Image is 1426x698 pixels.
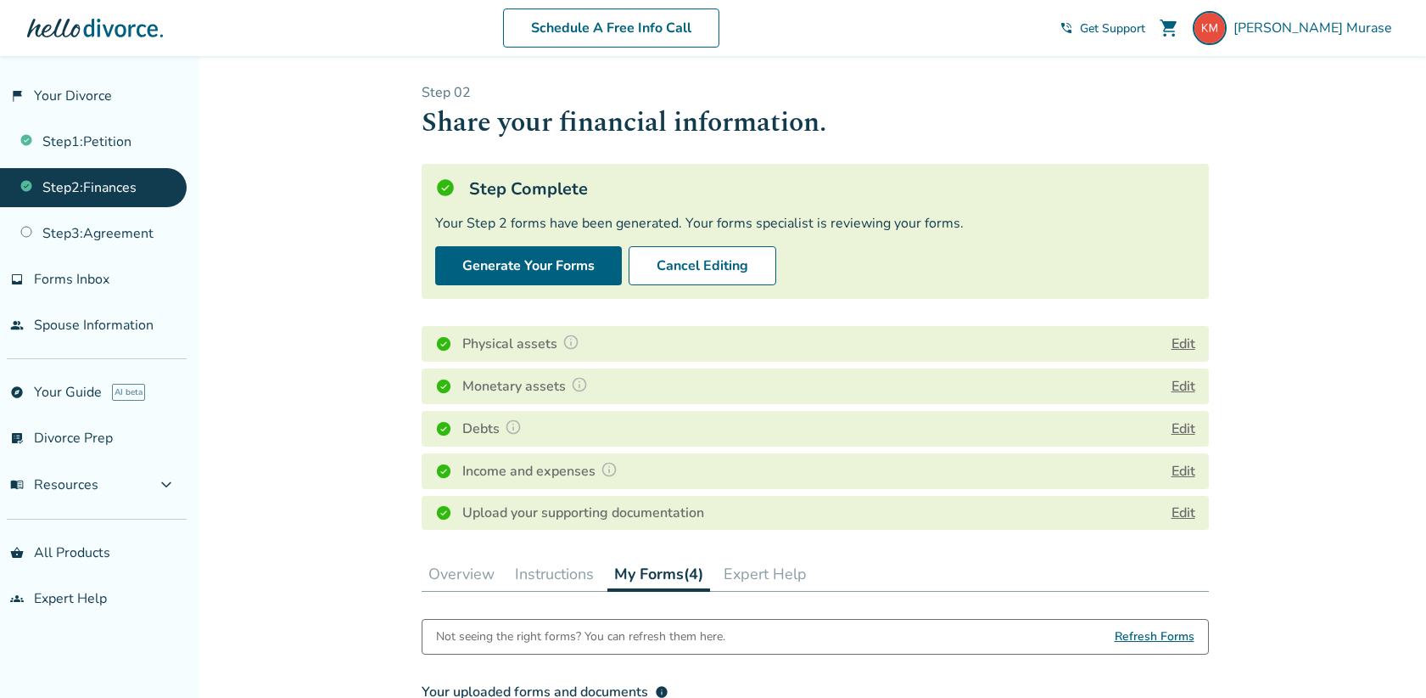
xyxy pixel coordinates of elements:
button: Overview [422,557,501,591]
img: Question Mark [601,461,618,478]
span: phone_in_talk [1060,21,1073,35]
h5: Step Complete [469,177,588,200]
span: groups [10,592,24,605]
a: Schedule A Free Info Call [503,8,719,48]
img: Completed [435,463,452,480]
a: Edit [1172,504,1195,522]
span: flag_2 [10,89,24,103]
button: Expert Help [717,557,814,591]
span: people [10,318,24,332]
span: Forms Inbox [34,270,109,289]
button: Edit [1172,334,1195,354]
a: phone_in_talkGet Support [1060,20,1145,37]
span: AI beta [112,384,145,401]
div: Not seeing the right forms? You can refresh them here. [436,620,725,654]
span: Refresh Forms [1115,620,1194,654]
h4: Upload your supporting documentation [462,503,704,523]
button: Edit [1172,461,1195,481]
button: Edit [1172,376,1195,397]
img: Completed [435,420,452,437]
h1: Share your financial information. [422,102,1209,144]
h4: Physical assets [462,333,584,355]
img: Question Mark [571,376,588,393]
span: shopping_basket [10,546,24,560]
h4: Monetary assets [462,375,593,397]
img: Completed [435,504,452,521]
button: Generate Your Forms [435,246,622,285]
h4: Income and expenses [462,460,623,482]
img: Completed [435,378,452,395]
img: katsu610@gmail.com [1193,11,1227,45]
button: Instructions [508,557,601,591]
h4: Debts [462,418,527,440]
span: explore [10,386,24,399]
button: My Forms(4) [607,557,710,592]
img: Completed [435,335,452,352]
span: list_alt_check [10,431,24,445]
div: Your Step 2 forms have been generated. Your forms specialist is reviewing your forms. [435,214,1195,233]
span: expand_more [156,475,176,495]
span: Resources [10,476,98,494]
button: Edit [1172,419,1195,439]
iframe: Chat Widget [1341,616,1426,698]
span: Get Support [1080,20,1145,37]
span: [PERSON_NAME] Murase [1233,19,1399,37]
span: menu_book [10,478,24,492]
img: Question Mark [505,419,522,436]
img: Question Mark [562,334,579,351]
span: shopping_cart [1159,18,1179,38]
span: inbox [10,273,24,286]
p: Step 0 2 [422,83,1209,102]
button: Cancel Editing [629,246,776,285]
